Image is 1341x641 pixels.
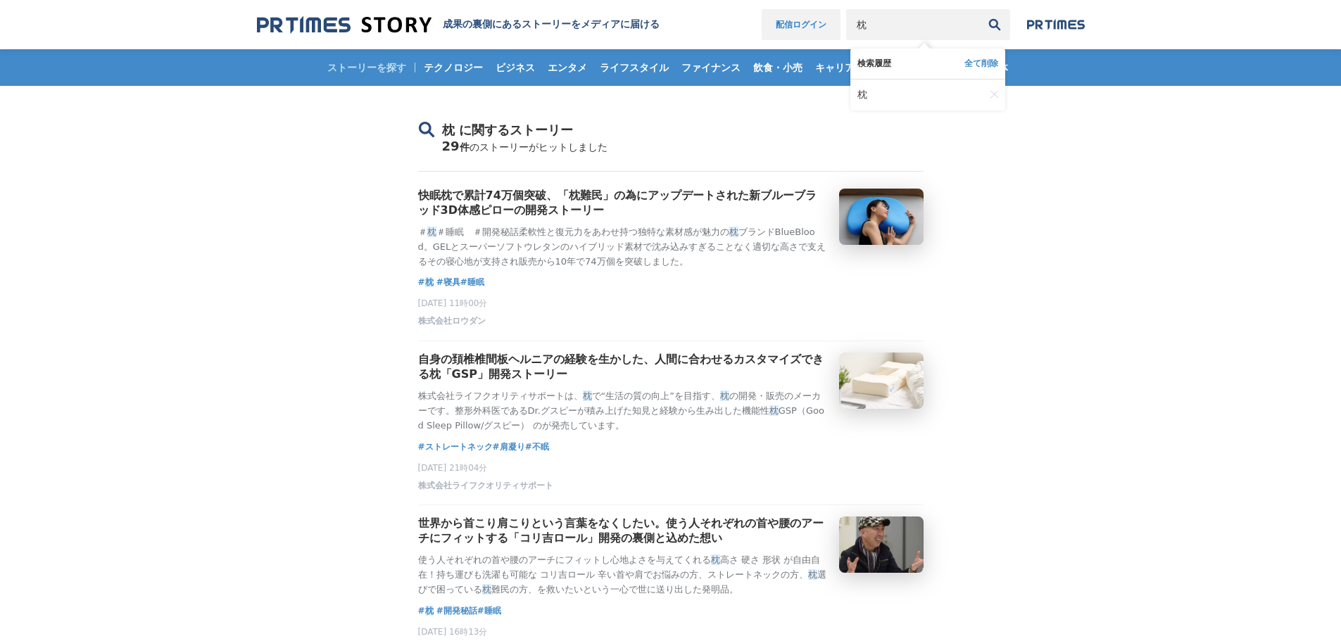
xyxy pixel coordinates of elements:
span: 検索履歴 [857,58,891,70]
span: 株式会社ロウダン [418,315,486,327]
a: キャリア・教育 [810,49,890,86]
img: 成果の裏側にあるストーリーをメディアに届ける [257,15,432,34]
h3: 世界から首こり肩こりという言葉をなくしたい。使う人それぞれの首や腰のアーチにフィットする「コリ吉ロール」開発の裏側と込めた想い [418,516,828,546]
a: #肩凝り [493,440,525,454]
a: エンタメ [542,49,593,86]
em: 枕 [769,405,779,416]
a: #寝具 [436,275,460,289]
span: 株式会社ライフクオリティサポート [418,480,553,492]
h3: 快眠枕で累計74万個突破、「枕難民」の為にアップデートされた新ブルーブラッド3D体感ピローの開発ストーリー [418,189,828,218]
p: [DATE] 11時00分 [418,298,924,310]
a: 快眠枕で累計74万個突破、「枕難民」の為にアップデートされた新ブルーブラッド3D体感ピローの開発ストーリー＃枕＃睡眠 ＃開発秘話柔軟性と復元力をあわせ持つ独特な素材感が魅力の枕ブランドBlueB... [418,189,924,269]
span: 枕 に関するストーリー [442,122,573,137]
span: 枕 [857,89,867,101]
em: 枕 [711,554,720,565]
a: #枕 [418,275,436,289]
span: ファイナンス [676,61,746,74]
span: エンタメ [542,61,593,74]
input: キーワードで検索 [846,9,979,40]
span: 飲食・小売 [748,61,808,74]
a: 枕 [857,80,985,110]
a: #睡眠 [460,275,484,289]
a: #枕 [418,604,436,618]
h1: 成果の裏側にあるストーリーをメディアに届ける [443,18,660,31]
em: 枕 [425,606,434,616]
p: 株式会社ライフクオリティサポートは、 で“生活の質の向上”を目指す、 の開発・販売のメーカーです。整形外科医であるDr.グスピーが積み上げた知見と経験から生み出した機能性 GSP（Good Sl... [418,389,828,433]
a: ビジネス [490,49,541,86]
span: # [418,275,436,289]
div: 29 [418,139,924,172]
em: 枕 [425,277,434,287]
p: 使う人それぞれの首や腰のアーチにフィットし心地よさを与えてくれる 高さ 硬さ 形状 が自由自在！持ち運びも洗濯も可能な コリ吉ロール 辛い首や肩でお悩みの方、ストレートネックの方、 選びで困って... [418,553,828,597]
a: 飲食・小売 [748,49,808,86]
a: #不眠 [525,440,549,454]
a: #開発秘話 [436,604,477,618]
p: [DATE] 16時13分 [418,626,924,638]
span: ライフスタイル [594,61,674,74]
span: # [418,604,436,618]
em: 枕 [482,584,491,595]
a: #睡眠 [477,604,501,618]
a: 世界から首こり肩こりという言葉をなくしたい。使う人それぞれの首や腰のアーチにフィットする「コリ吉ロール」開発の裏側と込めた想い使う人それぞれの首や腰のアーチにフィットし心地よさを与えてくれる枕高... [418,516,924,597]
p: ＃ ＃睡眠 ＃開発秘話柔軟性と復元力をあわせ持つ独特な素材感が魅力の ブランドBlueBlood。GELとスーパーソフトウレタンのハイブリッド素材で沈み込みすぎることなく適切な高さで支えるその寝... [418,225,828,269]
span: キャリア・教育 [810,61,890,74]
span: ビジネス [490,61,541,74]
a: 配信ログイン [762,9,841,40]
em: 枕 [729,227,738,237]
a: ファイナンス [676,49,746,86]
span: テクノロジー [418,61,489,74]
h3: 自身の頚椎椎間板ヘルニアの経験を生かした、人間に合わせるカスタマイズできる枕「GSP」開発ストーリー [418,353,828,382]
span: のストーリーがヒットしました [470,141,607,153]
a: 成果の裏側にあるストーリーをメディアに届ける 成果の裏側にあるストーリーをメディアに届ける [257,15,660,34]
button: 全て削除 [964,58,998,70]
button: 検索 [979,9,1010,40]
a: テクノロジー [418,49,489,86]
a: 自身の頚椎椎間板ヘルニアの経験を生かした、人間に合わせるカスタマイズできる枕「GSP」開発ストーリー株式会社ライフクオリティサポートは、枕で“生活の質の向上”を目指す、枕の開発・販売のメーカーで... [418,353,924,433]
a: ライフスタイル [594,49,674,86]
em: 枕 [427,227,436,237]
p: [DATE] 21時04分 [418,462,924,474]
img: prtimes [1027,19,1085,30]
a: #ストレートネック [418,440,493,454]
a: 株式会社ロウダン [418,319,486,329]
em: 枕 [808,569,817,580]
em: 枕 [583,391,592,401]
a: 株式会社ライフクオリティサポート [418,483,553,493]
em: 枕 [720,391,729,401]
span: 件 [460,141,470,153]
